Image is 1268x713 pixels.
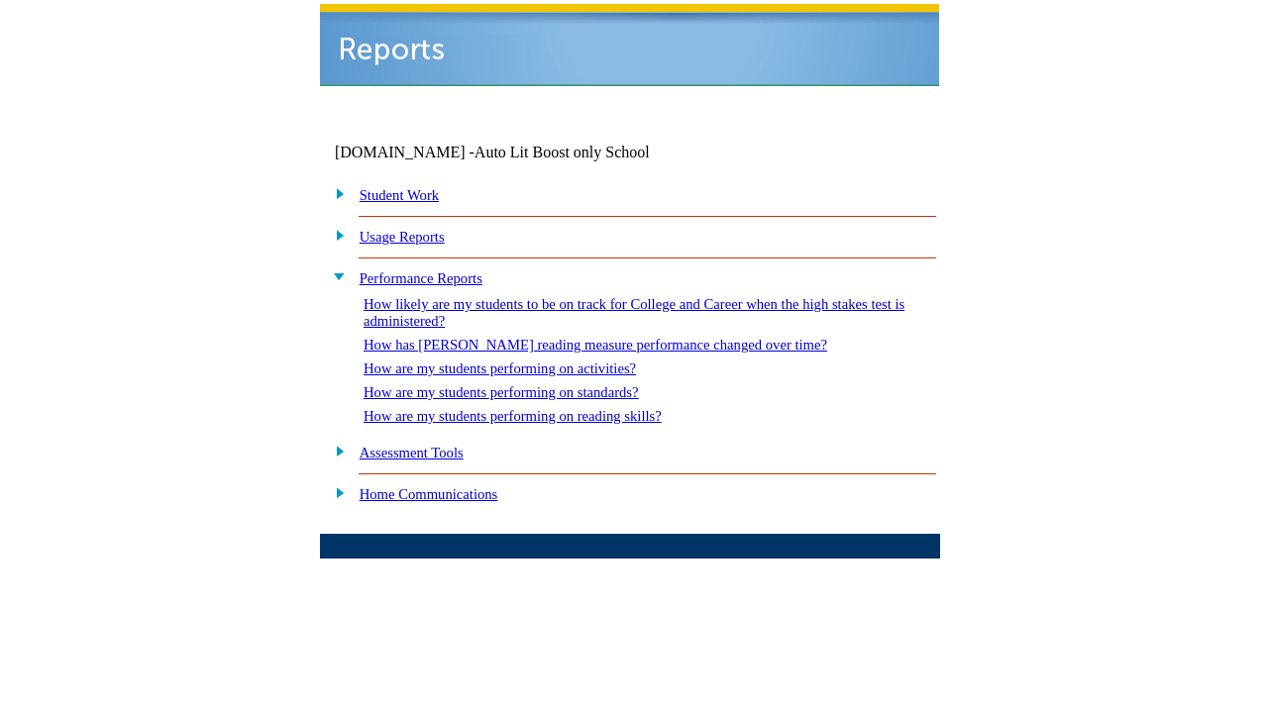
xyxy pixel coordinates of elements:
[364,296,904,329] a: How likely are my students to be on track for College and Career when the high stakes test is adm...
[320,4,939,86] img: header
[325,267,346,285] img: minus.gif
[364,384,639,400] a: How are my students performing on standards?
[325,226,346,244] img: plus.gif
[325,483,346,501] img: plus.gif
[364,408,662,424] a: How are my students performing on reading skills?
[360,445,464,460] a: Assessment Tools
[360,187,439,203] a: Student Work
[360,270,482,286] a: Performance Reports
[360,486,498,502] a: Home Communications
[364,337,827,353] a: How has [PERSON_NAME] reading measure performance changed over time?
[475,144,650,160] nobr: Auto Lit Boost only School
[360,229,445,245] a: Usage Reports
[335,144,699,161] td: [DOMAIN_NAME] -
[364,360,636,376] a: How are my students performing on activities?
[325,184,346,202] img: plus.gif
[325,442,346,459] img: plus.gif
